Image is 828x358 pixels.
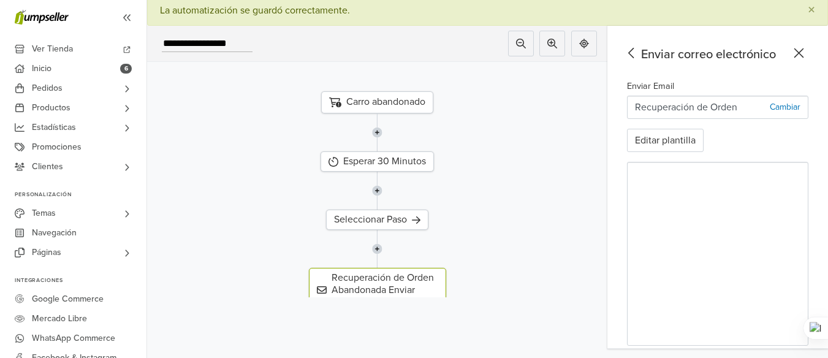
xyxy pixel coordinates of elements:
[635,100,770,115] p: Recuperación de Orden Abandonada
[32,223,77,243] span: Navegación
[32,59,51,78] span: Inicio
[372,172,382,210] img: line-7960e5f4d2b50ad2986e.svg
[627,80,674,93] label: Enviar Email
[32,39,73,59] span: Ver Tienda
[770,101,800,113] p: Cambiar
[627,129,704,152] button: Editar plantilla
[160,4,350,17] div: La automatización se guardó correctamente.
[15,277,146,284] p: Integraciones
[326,210,428,230] div: Seleccionar Paso
[32,118,76,137] span: Estadísticas
[32,243,61,262] span: Páginas
[321,151,434,172] div: Esperar 30 Minutos
[628,162,808,345] iframe: Recuperación de Orden Abandonada
[309,268,446,312] div: Recuperación de Orden Abandonada Enviar Email
[32,204,56,223] span: Temas
[32,289,104,309] span: Google Commerce
[32,98,70,118] span: Productos
[372,113,382,151] img: line-7960e5f4d2b50ad2986e.svg
[120,64,132,74] span: 6
[15,191,146,199] p: Personalización
[622,45,808,64] div: Enviar correo electrónico
[32,137,82,157] span: Promociones
[808,1,815,19] span: ×
[372,230,382,268] img: line-7960e5f4d2b50ad2986e.svg
[321,91,433,113] div: Carro abandonado
[32,329,115,348] span: WhatsApp Commerce
[32,309,87,329] span: Mercado Libre
[32,78,63,98] span: Pedidos
[32,157,63,177] span: Clientes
